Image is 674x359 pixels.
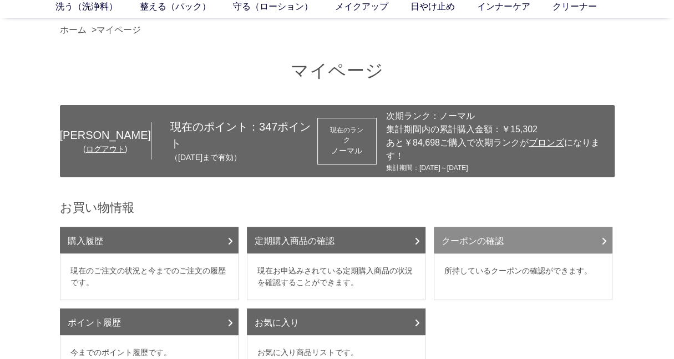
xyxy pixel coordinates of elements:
a: ホーム [60,25,87,34]
p: （[DATE]まで有効） [170,152,317,163]
h1: マイページ [60,59,615,83]
dt: 現在のランク [328,125,366,145]
dd: 現在のご注文の状況と今までのご注文の履歴です。 [60,253,239,300]
a: 定期購入商品の確認 [247,227,425,253]
h2: お買い物情報 [60,200,615,216]
div: 現在のポイント： ポイント [151,118,317,163]
div: ( ) [60,143,151,155]
a: 購入履歴 [60,227,239,253]
a: ログアウト [86,144,125,153]
div: あと￥84,698ご購入で次期ランクが になります！ [386,136,609,163]
a: クーポンの確認 [434,227,612,253]
div: 集計期間内の累計購入金額：￥15,302 [386,123,609,136]
a: マイページ [97,25,141,34]
div: 集計期間：[DATE]～[DATE] [386,163,609,173]
div: [PERSON_NAME] [60,127,151,143]
div: ノーマル [328,145,366,157]
dd: 現在お申込みされている定期購入商品の状況を確認することができます。 [247,253,425,300]
span: ブロンズ [529,138,564,147]
a: ポイント履歴 [60,308,239,335]
a: お気に入り [247,308,425,335]
div: 次期ランク：ノーマル [386,109,609,123]
dd: 所持しているクーポンの確認ができます。 [434,253,612,300]
li: > [92,23,144,37]
span: 347 [259,121,277,133]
